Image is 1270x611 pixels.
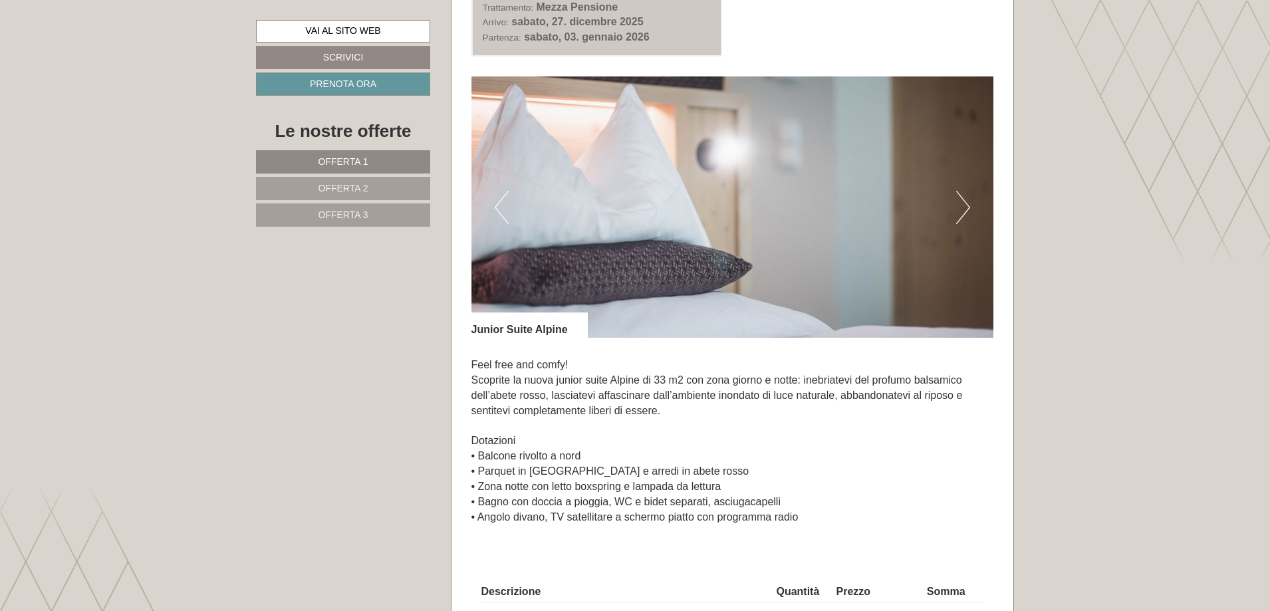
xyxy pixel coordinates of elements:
th: Somma [922,582,983,602]
div: Junior Suite Alpine [471,312,588,338]
span: Offerta 2 [318,183,368,193]
a: Scrivici [256,46,430,69]
b: Mezza Pensione [537,1,618,13]
th: Descrizione [481,582,771,602]
th: Prezzo [831,582,922,602]
a: Vai al sito web [256,20,430,43]
button: Previous [495,191,509,224]
p: Feel free and comfy! Scoprite la nuova junior suite Alpine di 33 m2 con zona giorno e notte: ineb... [471,358,994,525]
small: Trattamento: [483,3,534,13]
span: Offerta 3 [318,209,368,220]
span: Offerta 1 [318,156,368,167]
div: Le nostre offerte [256,119,430,144]
button: Next [956,191,970,224]
small: Partenza: [483,33,521,43]
small: Arrivo: [483,17,509,27]
th: Quantità [771,582,830,602]
b: sabato, 27. dicembre 2025 [511,16,643,27]
a: Prenota ora [256,72,430,96]
img: image [471,76,994,338]
b: sabato, 03. gennaio 2026 [524,31,650,43]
